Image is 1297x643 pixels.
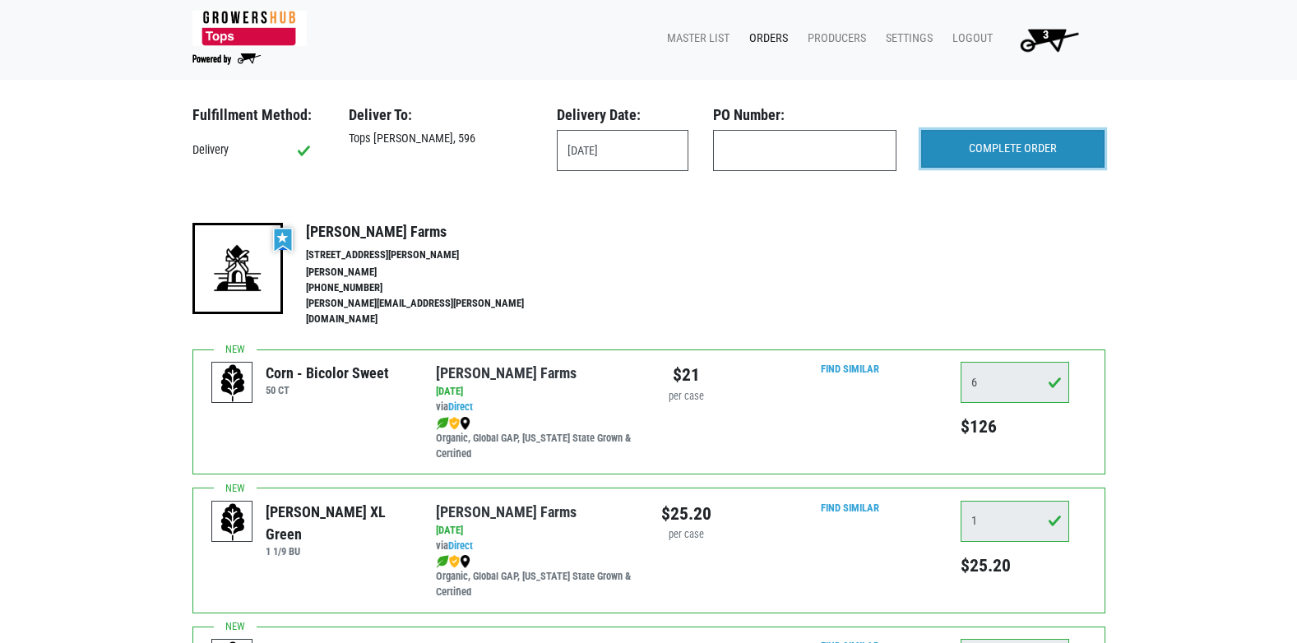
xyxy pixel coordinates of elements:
h4: [PERSON_NAME] Farms [306,223,559,241]
img: leaf-e5c59151409436ccce96b2ca1b28e03c.png [436,555,449,568]
a: Producers [794,23,873,54]
input: COMPLETE ORDER [921,130,1105,168]
h6: 50 CT [266,384,389,396]
a: Find Similar [821,363,879,375]
a: [PERSON_NAME] Farms [436,503,577,520]
div: per case [661,389,711,405]
img: Cart [1012,23,1086,56]
h3: Fulfillment Method: [192,106,324,124]
li: [PERSON_NAME][EMAIL_ADDRESS][PERSON_NAME][DOMAIN_NAME] [306,296,559,327]
li: [PERSON_NAME] [306,265,559,280]
div: Tops [PERSON_NAME], 596 [336,130,544,148]
input: Qty [961,501,1069,542]
img: safety-e55c860ca8c00a9c171001a62a92dabd.png [449,417,460,430]
a: 3 [999,23,1092,56]
div: [DATE] [436,523,636,539]
div: [PERSON_NAME] XL Green [266,501,411,545]
input: Qty [961,362,1069,403]
div: Organic, Global GAP, [US_STATE] State Grown & Certified [436,553,636,600]
h5: $126 [961,416,1069,437]
h6: 1 1/9 BU [266,545,411,557]
li: [STREET_ADDRESS][PERSON_NAME] [306,247,559,263]
input: Select Date [557,130,688,171]
h5: $25.20 [961,555,1069,576]
h3: Deliver To: [349,106,532,124]
div: $25.20 [661,501,711,527]
a: Logout [939,23,999,54]
a: Direct [448,539,473,552]
div: $21 [661,362,711,388]
img: safety-e55c860ca8c00a9c171001a62a92dabd.png [449,555,460,568]
a: Master List [654,23,736,54]
h3: Delivery Date: [557,106,688,124]
a: Find Similar [821,502,879,514]
img: 279edf242af8f9d49a69d9d2afa010fb.png [192,11,307,46]
img: 19-7441ae2ccb79c876ff41c34f3bd0da69.png [192,223,283,313]
img: map_marker-0e94453035b3232a4d21701695807de9.png [460,555,470,568]
div: via [436,539,636,554]
div: via [436,400,636,415]
a: [PERSON_NAME] Farms [436,364,577,382]
div: [DATE] [436,384,636,400]
div: Corn - Bicolor Sweet [266,362,389,384]
h3: PO Number: [713,106,896,124]
li: [PHONE_NUMBER] [306,280,559,296]
div: Organic, Global GAP, [US_STATE] State Grown & Certified [436,415,636,462]
div: per case [661,527,711,543]
a: Direct [448,400,473,413]
img: leaf-e5c59151409436ccce96b2ca1b28e03c.png [436,417,449,430]
span: 3 [1043,28,1049,42]
img: map_marker-0e94453035b3232a4d21701695807de9.png [460,417,470,430]
img: placeholder-variety-43d6402dacf2d531de610a020419775a.svg [212,502,253,543]
a: Settings [873,23,939,54]
a: Orders [736,23,794,54]
img: placeholder-variety-43d6402dacf2d531de610a020419775a.svg [212,363,253,404]
img: Powered by Big Wheelbarrow [192,53,261,65]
